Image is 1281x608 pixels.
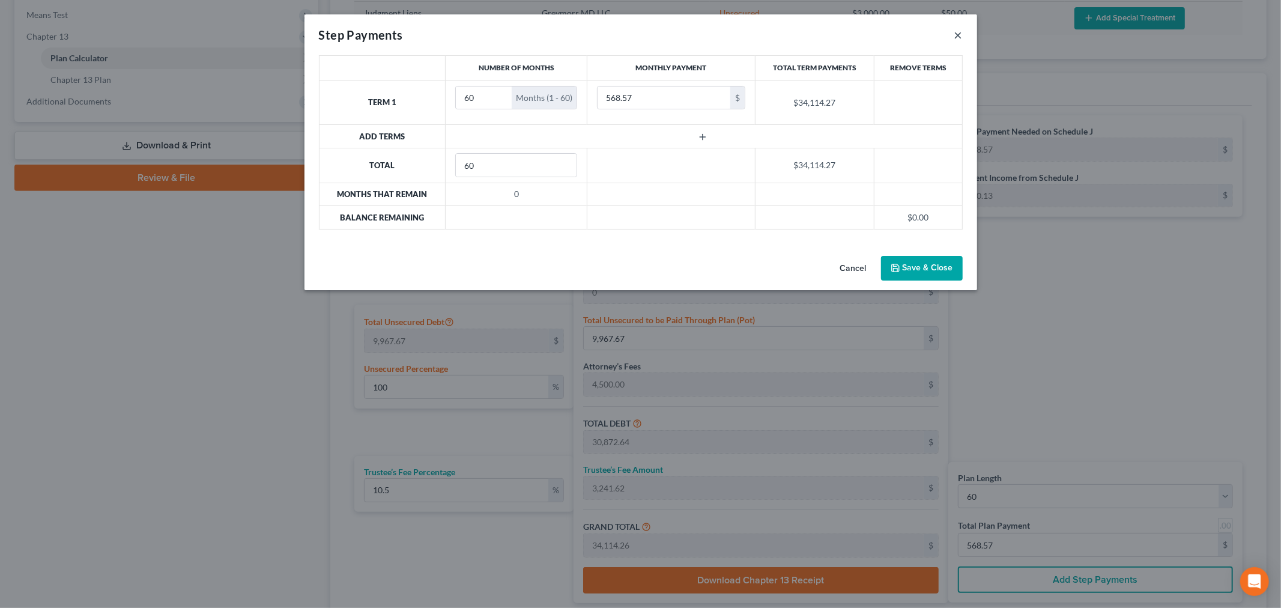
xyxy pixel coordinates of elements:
div: $ [730,87,745,109]
div: Months (1 - 60) [512,87,577,109]
th: Total [319,148,446,183]
div: Open Intercom Messenger [1240,567,1269,596]
th: Months that Remain [319,183,446,205]
th: Add Terms [319,125,446,148]
button: Save & Close [881,256,963,281]
input: -- [456,154,577,177]
input: 0.00 [598,87,730,109]
button: × [954,28,963,42]
div: Step Payments [319,26,403,43]
td: $34,114.27 [755,80,874,124]
input: -- [456,87,512,109]
th: Balance Remaining [319,206,446,229]
td: $0.00 [874,206,962,229]
th: Term 1 [319,80,446,124]
th: Remove Terms [874,56,962,81]
td: $34,114.27 [755,148,874,183]
button: Cancel [831,257,876,281]
th: Number of Months [446,56,587,81]
th: Monthly Payment [587,56,755,81]
td: 0 [446,183,587,205]
th: Total Term Payments [755,56,874,81]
